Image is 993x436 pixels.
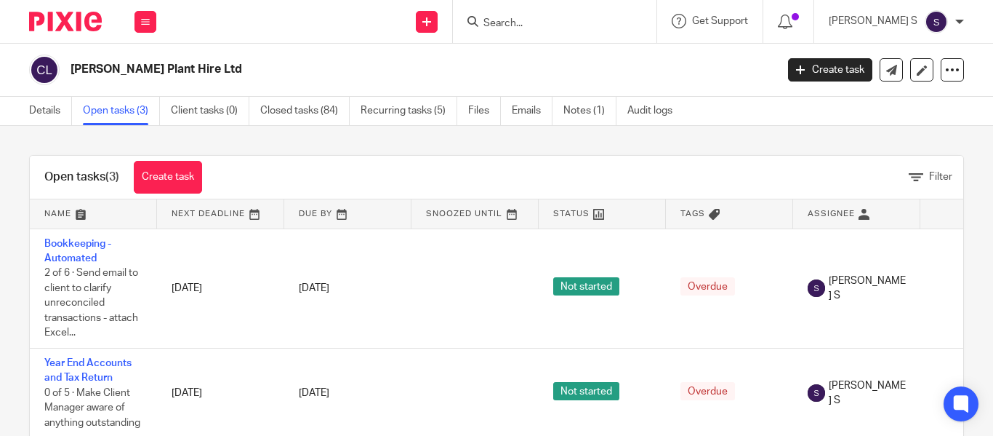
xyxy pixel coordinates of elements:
[680,382,735,400] span: Overdue
[44,388,140,428] span: 0 of 5 · Make Client Manager aware of anything outstanding
[44,358,132,383] a: Year End Accounts and Tax Return
[553,382,619,400] span: Not started
[260,97,350,125] a: Closed tasks (84)
[29,97,72,125] a: Details
[553,210,590,218] span: Status
[71,62,627,77] h2: [PERSON_NAME] Plant Hire Ltd
[929,172,952,182] span: Filter
[29,12,102,31] img: Pixie
[788,58,872,82] a: Create task
[829,14,917,28] p: [PERSON_NAME] S
[105,171,119,183] span: (3)
[134,161,202,194] a: Create task
[44,268,138,338] span: 2 of 6 · Send email to client to clarify unreconciled transactions - attach Excel...
[829,274,906,304] span: [PERSON_NAME] S
[482,17,613,31] input: Search
[157,229,284,349] td: [DATE]
[29,55,60,85] img: svg%3E
[553,277,619,296] span: Not started
[680,210,705,218] span: Tags
[692,16,748,26] span: Get Support
[808,280,825,297] img: svg%3E
[299,283,329,293] span: [DATE]
[512,97,552,125] a: Emails
[829,378,906,408] span: [PERSON_NAME] S
[44,170,119,185] h1: Open tasks
[925,10,948,33] img: svg%3E
[563,97,616,125] a: Notes (1)
[361,97,457,125] a: Recurring tasks (5)
[426,210,502,218] span: Snoozed Until
[44,239,111,263] a: Bookkeeping - Automated
[299,388,329,398] span: [DATE]
[808,384,825,402] img: svg%3E
[468,97,501,125] a: Files
[680,277,735,296] span: Overdue
[83,97,160,125] a: Open tasks (3)
[627,97,683,125] a: Audit logs
[171,97,249,125] a: Client tasks (0)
